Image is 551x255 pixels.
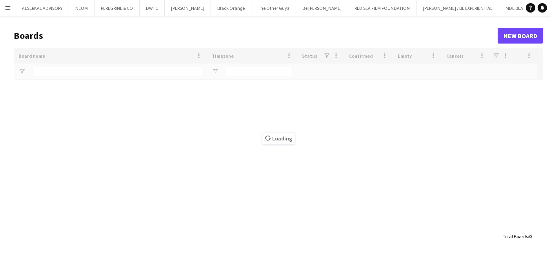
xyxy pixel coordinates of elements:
[251,0,296,16] button: The Other Guyz
[296,0,348,16] button: Be [PERSON_NAME]
[503,233,528,239] span: Total Boards
[69,0,95,16] button: NEOM
[95,0,140,16] button: PEREGRINE & CO
[262,133,295,144] span: Loading
[16,0,69,16] button: ALSERKAL ADVISORY
[348,0,416,16] button: RED SEA FILM FOUNDATION
[416,0,499,16] button: [PERSON_NAME] / BE EXPERIENTIAL
[498,28,543,44] a: New Board
[529,233,531,239] span: 0
[165,0,211,16] button: [PERSON_NAME]
[499,0,543,16] button: MDL BEAST LLC
[14,30,498,42] h1: Boards
[211,0,251,16] button: Black Orange
[140,0,165,16] button: DWTC
[503,229,531,244] div: :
